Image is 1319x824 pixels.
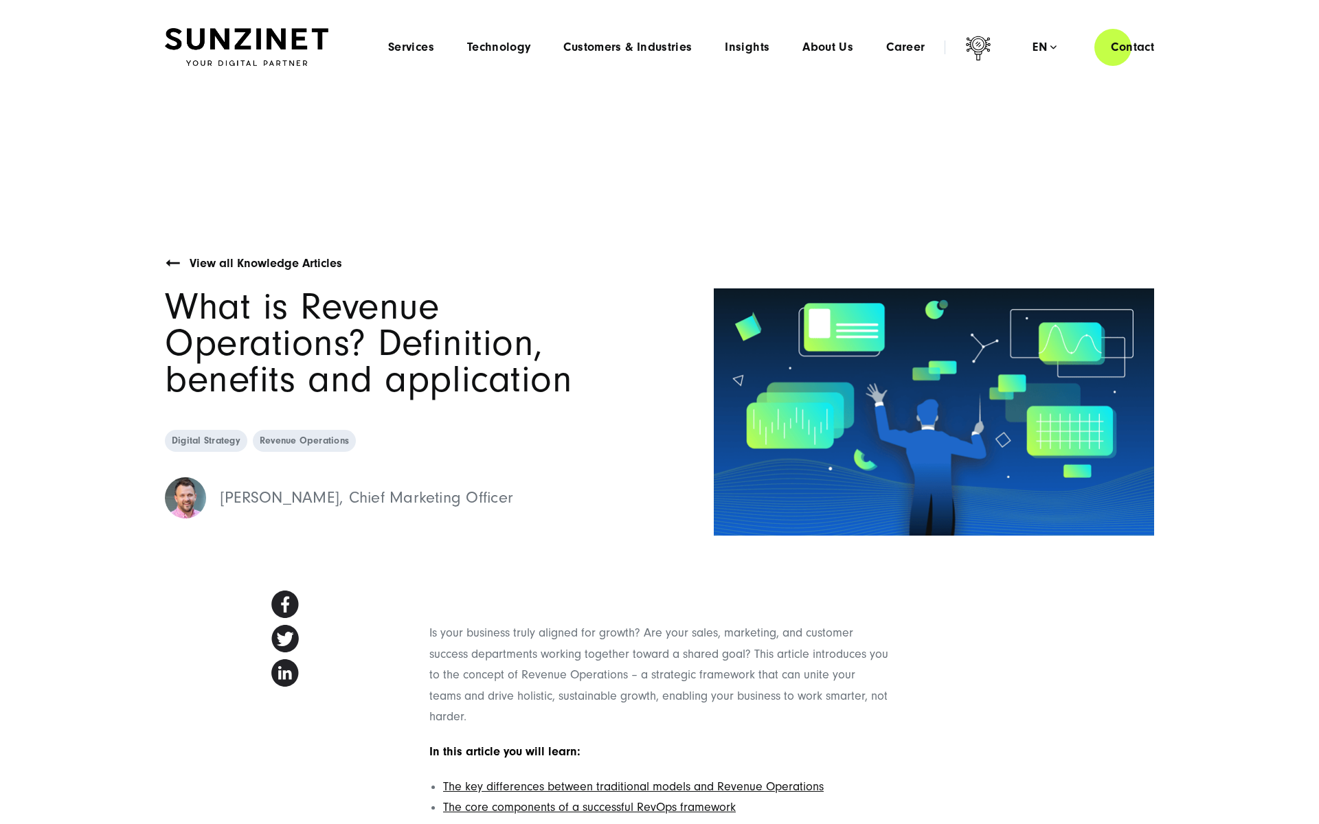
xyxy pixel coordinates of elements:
[714,288,1154,536] img: Orchestra conductor | RevOps SUNZINET
[271,625,299,652] img: Share on twitter
[165,285,572,401] span: What is Revenue Operations? Definition, benefits and application
[190,253,342,275] a: View all Knowledge Articles
[886,41,925,54] a: Career
[443,779,824,794] a: The key differences between traditional models and Revenue Operations
[165,430,247,452] a: Digital Strategy
[429,623,890,728] p: Is your business truly aligned for growth? Are your sales, marketing, and customer success depart...
[253,430,356,452] a: Revenue Operations
[220,485,513,511] div: [PERSON_NAME], Chief Marketing Officer
[725,41,769,54] a: Insights
[388,41,434,54] a: Services
[271,659,299,686] img: Share on linkedin
[802,41,853,54] a: About Us
[443,800,736,814] a: The core components of a successful RevOps framework
[190,256,342,271] span: View all Knowledge Articles
[1094,27,1171,67] a: Contact
[467,41,531,54] a: Technology
[429,744,580,759] span: In this article you will learn:
[271,591,299,617] img: Share on facebook
[165,28,328,67] img: SUNZINET Full Service Digital Agentur
[1033,41,1057,54] div: en
[563,41,692,54] a: Customers & Industries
